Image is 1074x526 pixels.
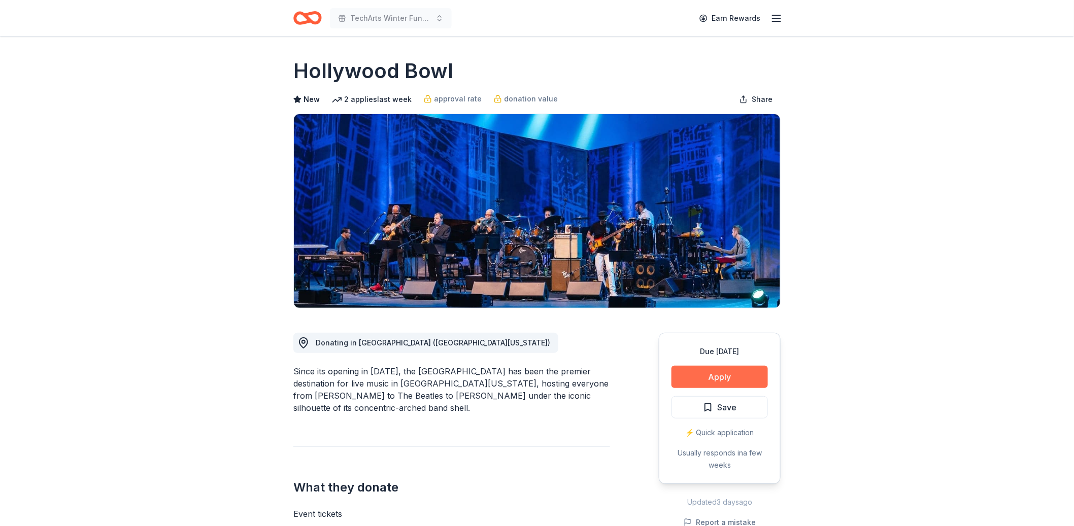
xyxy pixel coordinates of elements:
[659,496,781,508] div: Updated 3 days ago
[717,401,736,414] span: Save
[504,93,558,105] span: donation value
[293,57,453,85] h1: Hollywood Bowl
[752,93,773,106] span: Share
[672,396,768,418] button: Save
[293,508,610,520] div: Event tickets
[293,6,322,30] a: Home
[330,8,452,28] button: TechArts Winter Fundraiser
[434,93,482,105] span: approval rate
[332,93,412,106] div: 2 applies last week
[672,427,768,439] div: ⚡️ Quick application
[672,366,768,388] button: Apply
[350,12,431,24] span: TechArts Winter Fundraiser
[294,114,780,308] img: Image for Hollywood Bowl
[731,89,781,110] button: Share
[672,345,768,358] div: Due [DATE]
[293,479,610,496] h2: What they donate
[293,365,610,414] div: Since its opening in [DATE], the [GEOGRAPHIC_DATA] has been the premier destination for live musi...
[424,93,482,105] a: approval rate
[494,93,558,105] a: donation value
[316,338,550,347] span: Donating in [GEOGRAPHIC_DATA] ([GEOGRAPHIC_DATA][US_STATE])
[693,9,766,27] a: Earn Rewards
[672,447,768,471] div: Usually responds in a few weeks
[304,93,320,106] span: New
